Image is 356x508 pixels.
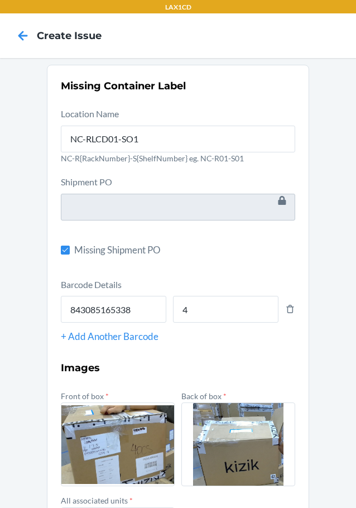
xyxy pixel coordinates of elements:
label: Front of box [61,391,109,401]
input: Quantity [173,296,278,323]
span: Missing Shipment PO [74,243,295,257]
label: Back of box [181,391,227,401]
label: Location Name [61,108,119,119]
h2: Missing Container Label [61,79,295,93]
h4: Create Issue [37,28,102,43]
p: LAX1CD [165,2,191,12]
p: NC-R{RackNumber}-S{ShelfNumber} eg. NC-R01-S01 [61,152,295,164]
div: + Add Another Barcode [61,329,295,344]
label: Barcode Details [61,279,122,290]
h3: Images [61,361,295,375]
input: Barcode [61,296,166,323]
label: All associated units [61,496,133,505]
label: Shipment PO [61,176,112,187]
input: Missing Shipment PO [61,246,70,255]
